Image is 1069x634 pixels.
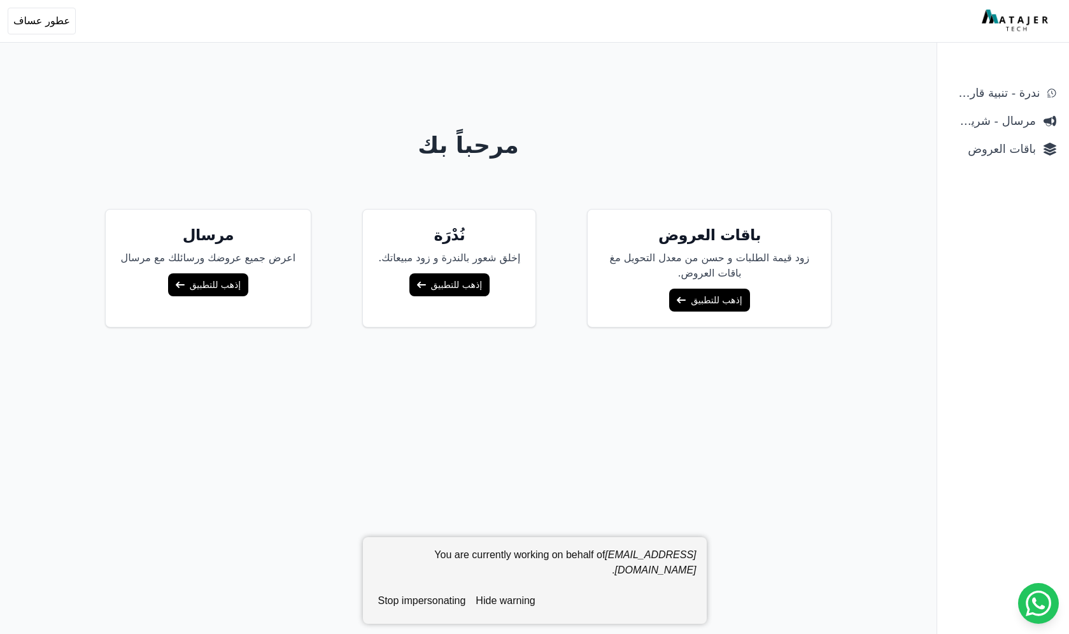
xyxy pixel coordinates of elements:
[603,250,816,281] p: زود قيمة الطلبات و حسن من معدل التحويل مغ باقات العروض.
[982,10,1051,32] img: MatajerTech Logo
[409,273,490,296] a: إذهب للتطبيق
[950,112,1036,130] span: مرسال - شريط دعاية
[605,549,696,575] em: [EMAIL_ADDRESS][DOMAIN_NAME]
[471,588,540,614] button: hide warning
[121,250,296,266] p: اعرض جميع عروضك ورسائلك مع مرسال
[8,8,76,34] button: عطور عساف
[378,250,520,266] p: إخلق شعور بالندرة و زود مبيعاتك.
[950,84,1040,102] span: ندرة - تنبية قارب علي النفاذ
[13,13,70,29] span: عطور عساف
[373,547,697,588] div: You are currently working on behalf of .
[168,273,248,296] a: إذهب للتطبيق
[378,225,520,245] h5: نُدْرَة
[373,588,471,614] button: stop impersonating
[669,289,749,312] a: إذهب للتطبيق
[121,225,296,245] h5: مرسال
[950,140,1036,158] span: باقات العروض
[603,225,816,245] h5: باقات العروض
